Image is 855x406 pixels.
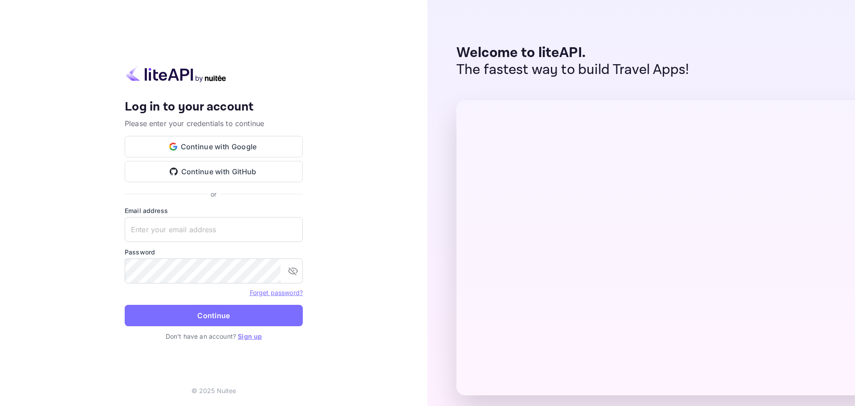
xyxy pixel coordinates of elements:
label: Password [125,247,303,257]
button: Continue with GitHub [125,161,303,182]
p: Welcome to liteAPI. [456,45,689,62]
button: Continue with Google [125,136,303,157]
p: © 2025 Nuitee [191,386,236,395]
a: Sign up [238,332,262,340]
p: or [211,189,216,199]
p: The fastest way to build Travel Apps! [456,62,689,78]
p: Please enter your credentials to continue [125,118,303,129]
label: Email address [125,206,303,215]
p: Don't have an account? [125,332,303,341]
a: Forget password? [250,288,303,297]
h4: Log in to your account [125,99,303,115]
button: Continue [125,305,303,326]
button: toggle password visibility [284,262,302,280]
img: liteapi [125,65,227,82]
a: Forget password? [250,289,303,296]
input: Enter your email address [125,217,303,242]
